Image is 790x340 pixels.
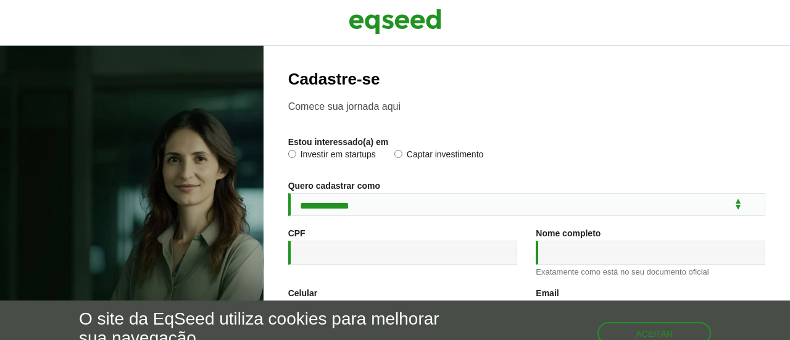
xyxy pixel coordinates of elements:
[288,138,389,146] label: Estou interessado(a) em
[288,289,317,297] label: Celular
[288,229,306,238] label: CPF
[536,268,765,276] div: Exatamente como está no seu documento oficial
[288,101,765,112] p: Comece sua jornada aqui
[288,150,296,158] input: Investir em startups
[536,289,559,297] label: Email
[536,229,601,238] label: Nome completo
[288,150,376,162] label: Investir em startups
[394,150,402,158] input: Captar investimento
[288,70,765,88] h2: Cadastre-se
[288,181,380,190] label: Quero cadastrar como
[349,6,441,37] img: EqSeed Logo
[394,150,484,162] label: Captar investimento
